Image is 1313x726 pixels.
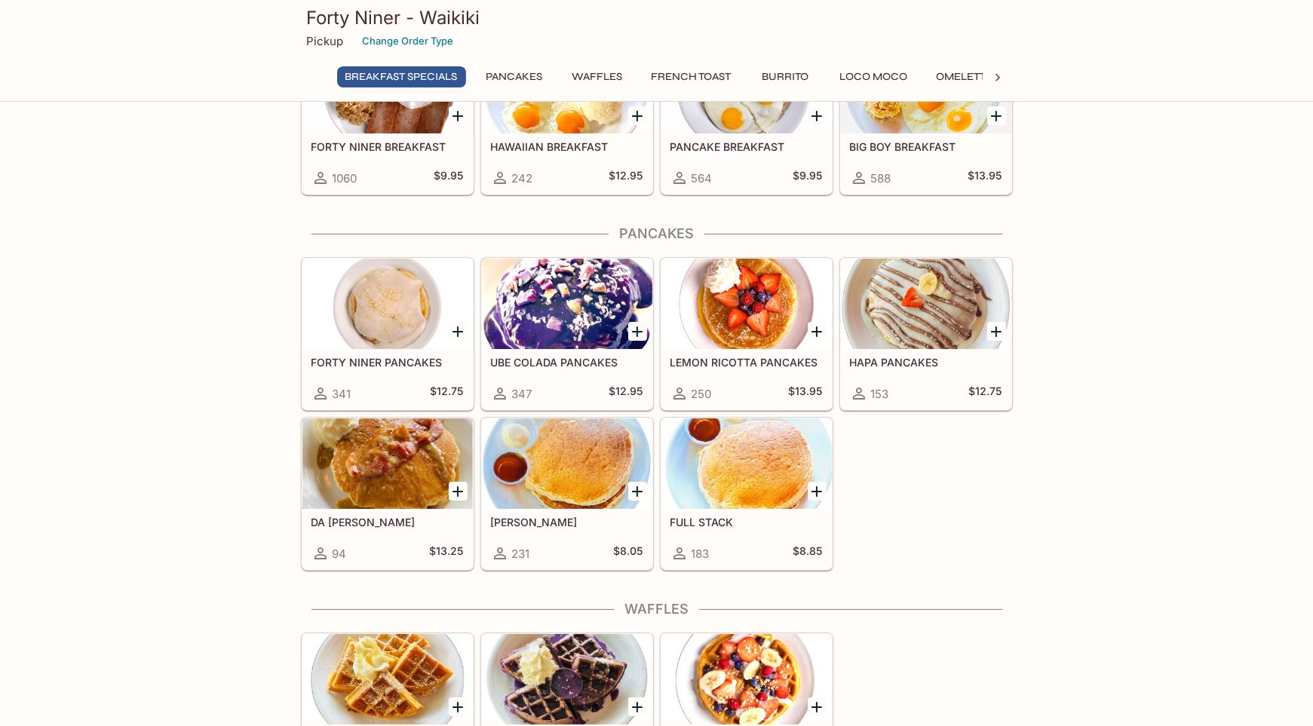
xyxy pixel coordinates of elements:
[808,106,827,125] button: Add PANCAKE BREAKFAST
[302,43,473,133] div: FORTY NINER BREAKFAST
[752,66,820,87] button: Burrito
[311,356,464,369] h5: FORTY NINER PANCAKES
[789,384,823,403] h5: $13.95
[871,387,889,401] span: 153
[628,106,647,125] button: Add HAWAIIAN BREAKFAST
[987,106,1006,125] button: Add BIG BOY BREAKFAST
[840,42,1012,195] a: BIG BOY BREAKFAST588$13.95
[478,66,551,87] button: Pancakes
[661,43,832,133] div: PANCAKE BREAKFAST
[928,66,1008,87] button: Omelettes
[614,544,643,562] h5: $8.05
[434,169,464,187] h5: $9.95
[841,43,1011,133] div: BIG BOY BREAKFAST
[302,259,473,349] div: FORTY NINER PANCAKES
[302,418,474,570] a: DA [PERSON_NAME]94$13.25
[609,384,643,403] h5: $12.95
[302,634,473,724] div: BELGIAN WAFFLE
[512,387,532,401] span: 347
[793,544,823,562] h5: $8.85
[431,384,464,403] h5: $12.75
[832,66,916,87] button: Loco Moco
[661,258,833,410] a: LEMON RICOTTA PANCAKES250$13.95
[661,418,833,570] a: FULL STACK183$8.85
[333,171,357,185] span: 1060
[512,171,533,185] span: 242
[307,6,1007,29] h3: Forty Niner - Waikiki
[670,140,823,153] h5: PANCAKE BREAKFAST
[628,322,647,341] button: Add UBE COLADA PANCAKES
[356,29,461,53] button: Change Order Type
[840,258,1012,410] a: HAPA PANCAKES153$12.75
[692,547,710,561] span: 183
[311,516,464,528] h5: DA [PERSON_NAME]
[482,259,652,349] div: UBE COLADA PANCAKES
[661,42,833,195] a: PANCAKE BREAKFAST564$9.95
[808,322,827,341] button: Add LEMON RICOTTA PANCAKES
[968,169,1002,187] h5: $13.95
[337,66,466,87] button: Breakfast Specials
[841,259,1011,349] div: HAPA PANCAKES
[482,634,652,724] div: UBE WAFFLE
[609,169,643,187] h5: $12.95
[987,322,1006,341] button: Add HAPA PANCAKES
[670,356,823,369] h5: LEMON RICOTTA PANCAKES
[302,258,474,410] a: FORTY NINER PANCAKES341$12.75
[850,356,1002,369] h5: HAPA PANCAKES
[512,547,530,561] span: 231
[301,601,1013,617] h4: Waffles
[491,516,643,528] h5: [PERSON_NAME]
[449,697,468,716] button: Add BELGIAN WAFFLE
[628,482,647,501] button: Add SHORT STACK
[661,259,832,349] div: LEMON RICOTTA PANCAKES
[808,697,827,716] button: Add UNCLE BOY WAFFLE
[302,42,474,195] a: FORTY NINER BREAKFAST1060$9.95
[793,169,823,187] h5: $9.95
[628,697,647,716] button: Add UBE WAFFLE
[692,171,713,185] span: 564
[661,418,832,509] div: FULL STACK
[850,140,1002,153] h5: BIG BOY BREAKFAST
[670,516,823,528] h5: FULL STACK
[481,418,653,570] a: [PERSON_NAME]231$8.05
[563,66,631,87] button: Waffles
[482,43,652,133] div: HAWAIIAN BREAKFAST
[643,66,740,87] button: French Toast
[449,322,468,341] button: Add FORTY NINER PANCAKES
[333,547,347,561] span: 94
[311,140,464,153] h5: FORTY NINER BREAKFAST
[333,387,351,401] span: 341
[692,387,712,401] span: 250
[481,258,653,410] a: UBE COLADA PANCAKES347$12.95
[430,544,464,562] h5: $13.25
[449,106,468,125] button: Add FORTY NINER BREAKFAST
[969,384,1002,403] h5: $12.75
[301,225,1013,242] h4: Pancakes
[449,482,468,501] button: Add DA ELVIS PANCAKES
[661,634,832,724] div: UNCLE BOY WAFFLE
[482,418,652,509] div: SHORT STACK
[302,418,473,509] div: DA ELVIS PANCAKES
[307,34,344,48] p: Pickup
[808,482,827,501] button: Add FULL STACK
[871,171,891,185] span: 588
[481,42,653,195] a: HAWAIIAN BREAKFAST242$12.95
[491,140,643,153] h5: HAWAIIAN BREAKFAST
[491,356,643,369] h5: UBE COLADA PANCAKES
